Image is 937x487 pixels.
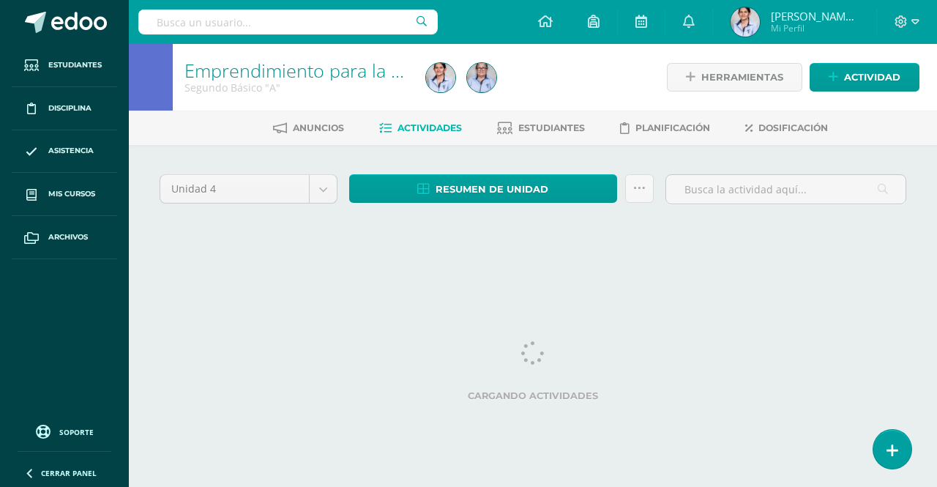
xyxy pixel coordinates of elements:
span: Planificación [635,122,710,133]
span: Dosificación [758,122,828,133]
span: Estudiantes [48,59,102,71]
a: Emprendimiento para la Productividad [184,58,506,83]
a: Estudiantes [497,116,585,140]
a: Archivos [12,216,117,259]
a: Planificación [620,116,710,140]
span: Archivos [48,231,88,243]
a: Asistencia [12,130,117,174]
a: Estudiantes [12,44,117,87]
img: 2f7b6a1dd1a10ecf2c11198932961ac6.png [731,7,760,37]
input: Busca la actividad aquí... [666,175,906,204]
a: Disciplina [12,87,117,130]
img: 2f7b6a1dd1a10ecf2c11198932961ac6.png [426,63,455,92]
a: Resumen de unidad [349,174,617,203]
span: Cerrar panel [41,468,97,478]
span: Estudiantes [518,122,585,133]
span: Mis cursos [48,188,95,200]
span: [PERSON_NAME] de [PERSON_NAME] [771,9,859,23]
a: Unidad 4 [160,175,337,203]
div: Segundo Básico 'A' [184,81,408,94]
label: Cargando actividades [160,390,906,401]
a: Herramientas [667,63,802,92]
span: Anuncios [293,122,344,133]
img: 1dda184af6efa5d482d83f07e0e6c382.png [467,63,496,92]
input: Busca un usuario... [138,10,437,34]
a: Anuncios [273,116,344,140]
a: Actividades [379,116,462,140]
a: Mis cursos [12,173,117,216]
span: Actividad [844,64,900,91]
a: Soporte [18,421,111,441]
span: Mi Perfil [771,22,859,34]
span: Actividades [397,122,462,133]
a: Dosificación [745,116,828,140]
span: Herramientas [701,64,783,91]
span: Disciplina [48,103,92,114]
span: Soporte [59,427,94,437]
span: Resumen de unidad [436,176,548,203]
span: Asistencia [48,145,94,157]
a: Actividad [810,63,919,92]
h1: Emprendimiento para la Productividad [184,60,408,81]
span: Unidad 4 [171,175,298,203]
